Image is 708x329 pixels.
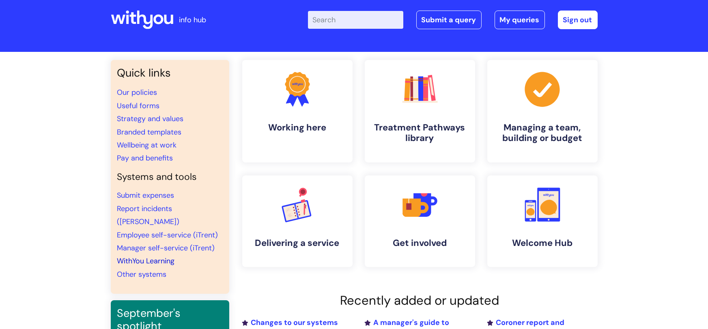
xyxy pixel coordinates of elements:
a: Welcome Hub [487,175,598,267]
a: Other systems [117,269,167,279]
h3: Quick links [117,66,223,79]
a: Managing a team, building or budget [487,60,598,162]
div: | - [308,11,598,29]
h4: Welcome Hub [494,238,591,248]
a: Useful forms [117,101,160,111]
h4: Working here [249,122,346,133]
a: Get involved [365,175,475,267]
a: WithYou Learning [117,256,175,266]
a: Delivering a service [242,175,353,267]
a: Treatment Pathways library [365,60,475,162]
input: Search [308,11,403,29]
h4: Delivering a service [249,238,346,248]
a: Wellbeing at work [117,140,177,150]
a: Submit a query [416,11,482,29]
a: Report incidents ([PERSON_NAME]) [117,204,180,226]
a: Pay and benefits [117,153,173,163]
h4: Treatment Pathways library [371,122,469,144]
a: Manager self-service (iTrent) [117,243,215,253]
p: info hub [179,13,207,26]
h2: Recently added or updated [242,293,598,308]
a: Submit expenses [117,190,174,200]
a: Employee self-service (iTrent) [117,230,218,240]
a: Branded templates [117,127,182,137]
a: Changes to our systems [242,318,338,327]
a: My queries [495,11,545,29]
a: Strategy and values [117,114,184,124]
a: Sign out [558,11,598,29]
h4: Get involved [371,238,469,248]
a: Our policies [117,88,157,97]
a: Working here [242,60,353,162]
h4: Managing a team, building or budget [494,122,591,144]
h4: Systems and tools [117,171,223,183]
